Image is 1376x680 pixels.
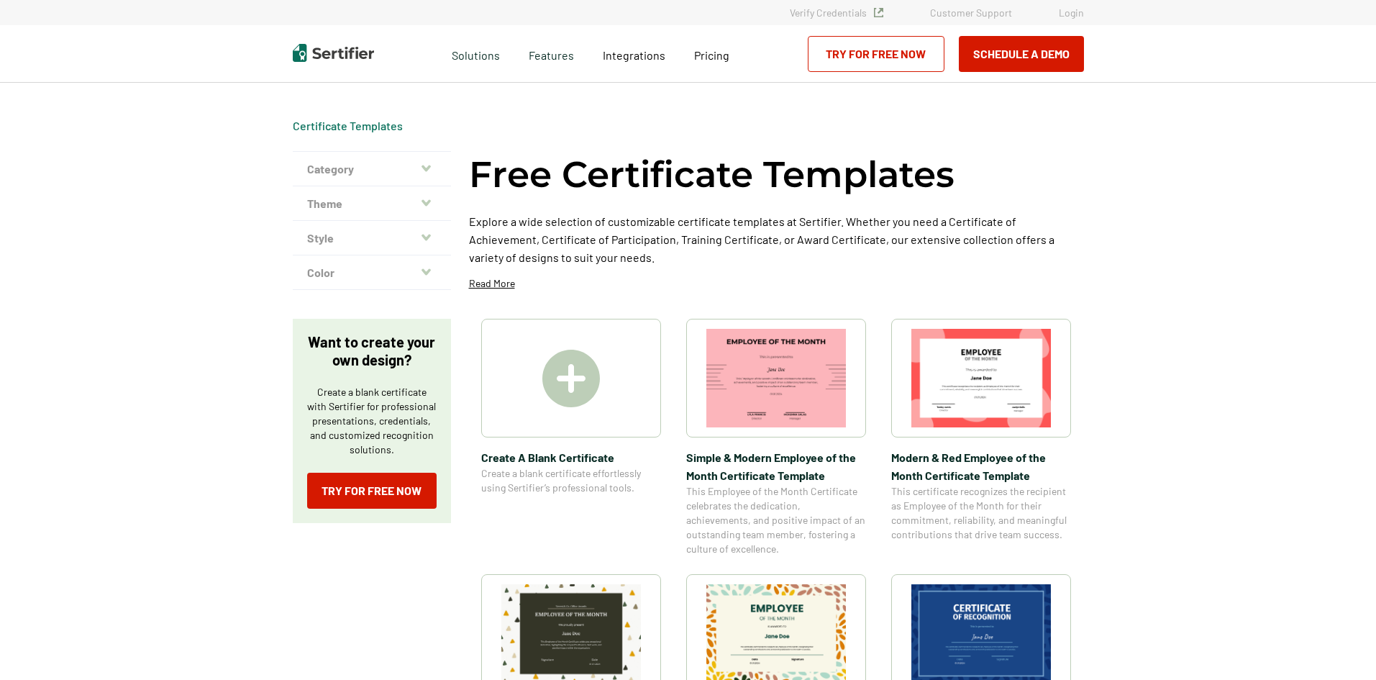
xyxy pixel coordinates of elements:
[293,119,403,133] div: Breadcrumb
[293,44,374,62] img: Sertifier | Digital Credentialing Platform
[686,484,866,556] span: This Employee of the Month Certificate celebrates the dedication, achievements, and positive impa...
[452,45,500,63] span: Solutions
[293,119,403,133] span: Certificate Templates
[706,329,846,427] img: Simple & Modern Employee of the Month Certificate Template
[307,473,437,509] a: Try for Free Now
[694,45,729,63] a: Pricing
[293,119,403,132] a: Certificate Templates
[911,329,1051,427] img: Modern & Red Employee of the Month Certificate Template
[469,212,1084,266] p: Explore a wide selection of customizable certificate templates at Sertifier. Whether you need a C...
[891,319,1071,556] a: Modern & Red Employee of the Month Certificate TemplateModern & Red Employee of the Month Certifi...
[808,36,944,72] a: Try for Free Now
[293,221,451,255] button: Style
[686,448,866,484] span: Simple & Modern Employee of the Month Certificate Template
[293,255,451,290] button: Color
[469,151,954,198] h1: Free Certificate Templates
[790,6,883,19] a: Verify Credentials
[686,319,866,556] a: Simple & Modern Employee of the Month Certificate TemplateSimple & Modern Employee of the Month C...
[529,45,574,63] span: Features
[603,48,665,62] span: Integrations
[307,385,437,457] p: Create a blank certificate with Sertifier for professional presentations, credentials, and custom...
[307,333,437,369] p: Want to create your own design?
[1059,6,1084,19] a: Login
[481,466,661,495] span: Create a blank certificate effortlessly using Sertifier’s professional tools.
[469,276,515,291] p: Read More
[542,350,600,407] img: Create A Blank Certificate
[481,448,661,466] span: Create A Blank Certificate
[694,48,729,62] span: Pricing
[874,8,883,17] img: Verified
[891,448,1071,484] span: Modern & Red Employee of the Month Certificate Template
[293,152,451,186] button: Category
[930,6,1012,19] a: Customer Support
[293,186,451,221] button: Theme
[603,45,665,63] a: Integrations
[891,484,1071,542] span: This certificate recognizes the recipient as Employee of the Month for their commitment, reliabil...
